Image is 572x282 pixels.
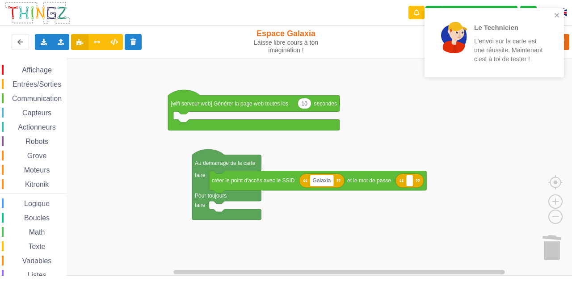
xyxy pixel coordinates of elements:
div: Espace Galaxia [238,29,334,54]
div: Ta base fonctionne bien ! [425,6,517,20]
span: Grove [26,152,48,160]
span: Moteurs [23,166,51,174]
span: Boucles [23,214,51,222]
span: Logique [23,200,51,207]
span: Robots [24,138,50,145]
text: secondes [314,100,337,106]
span: Variables [21,257,53,265]
text: faire [195,202,206,208]
text: Pour toujours [195,193,227,199]
div: Laisse libre cours à ton imagination ! [238,39,334,54]
span: Entrées/Sorties [11,80,63,88]
text: créer le point d'accès avec le SSID [212,177,295,184]
text: [wifi serveur web] Générer la page web toutes les [171,100,288,106]
text: 10 [302,100,308,106]
span: Actionneurs [17,123,57,131]
span: Texte [27,243,46,250]
span: Communication [11,95,63,102]
span: Math [28,228,46,236]
text: Galaxia [313,177,331,184]
text: Au démarrage de la carte [195,160,256,166]
span: Affichage [21,66,53,74]
text: et le mot de passe [347,177,391,184]
p: Le Technicien [474,23,544,32]
text: faire [195,172,206,178]
span: Capteurs [21,109,53,117]
span: Kitronik [24,181,50,188]
button: close [554,12,560,20]
span: Listes [26,271,48,279]
img: thingz_logo.png [4,1,71,25]
p: L'envoi sur la carte est une réussite. Maintenant c'est à toi de tester ! [474,37,544,63]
